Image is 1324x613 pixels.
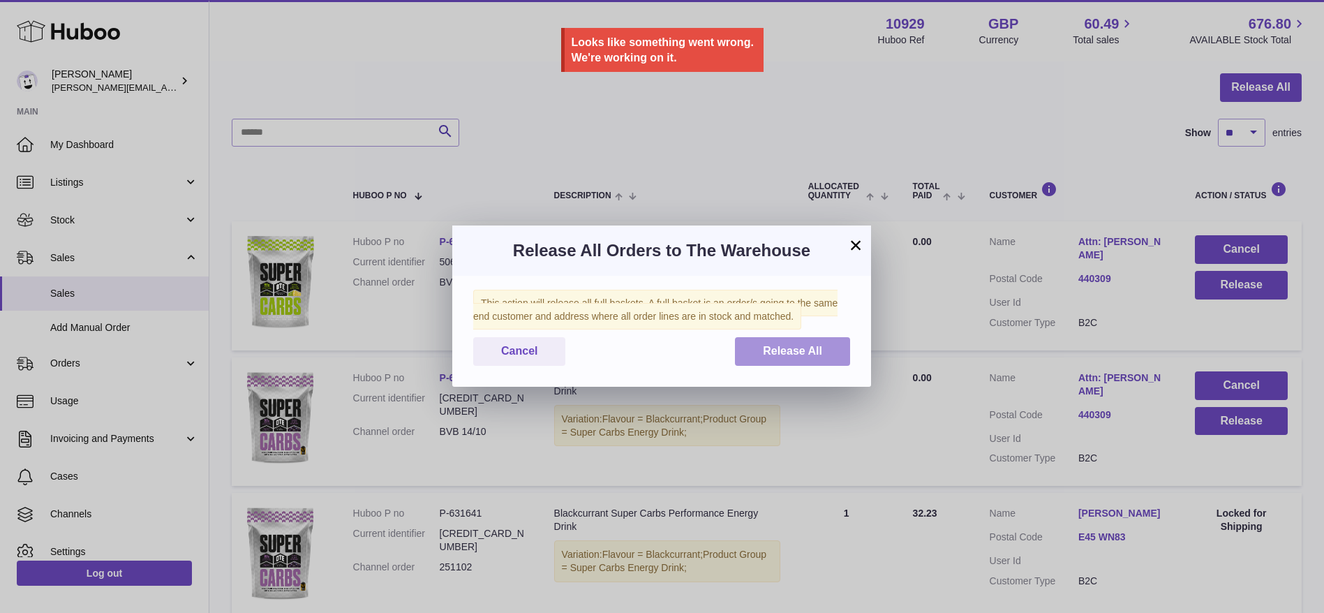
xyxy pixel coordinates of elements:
button: × [847,237,864,253]
span: Cancel [501,345,537,357]
h3: Release All Orders to The Warehouse [473,239,850,262]
button: Release All [735,337,850,366]
button: Cancel [473,337,565,366]
div: Looks like something went wrong. We're working on it. [572,35,757,65]
span: Release All [763,345,822,357]
span: This action will release all full baskets. A full basket is an order/s going to the same end cust... [473,290,838,330]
